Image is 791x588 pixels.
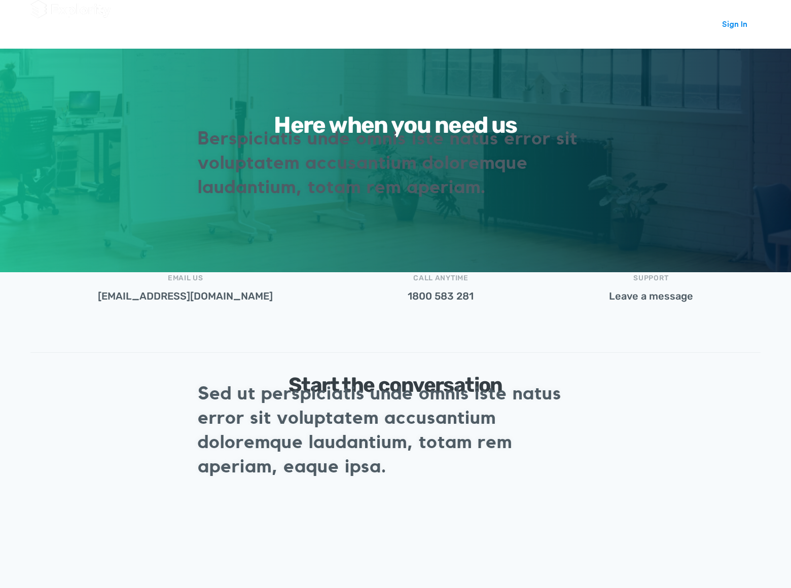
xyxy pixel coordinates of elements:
[198,382,593,479] div: Sed ut perspiciatis unde omnis iste natus error sit voluptatem accusantium doloremque laudantium,...
[274,112,517,138] h1: Here when you need us
[98,272,273,284] div: email us
[609,290,693,302] a: Leave a message
[609,272,693,284] div: support
[709,12,761,36] a: Sign In
[408,272,474,284] div: call anytime
[98,290,273,302] a: [EMAIL_ADDRESS][DOMAIN_NAME]
[198,127,593,200] div: Berspiciatis unde omnis iste natus error sit voluptatem accusantium doloremque laudantium, totam ...
[408,290,474,302] a: 1800 583 281
[572,17,622,32] a: Pricing
[492,17,572,32] a: How It Works
[660,17,699,32] a: Help
[622,17,660,32] a: Blog
[289,373,502,397] h2: Start the conversation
